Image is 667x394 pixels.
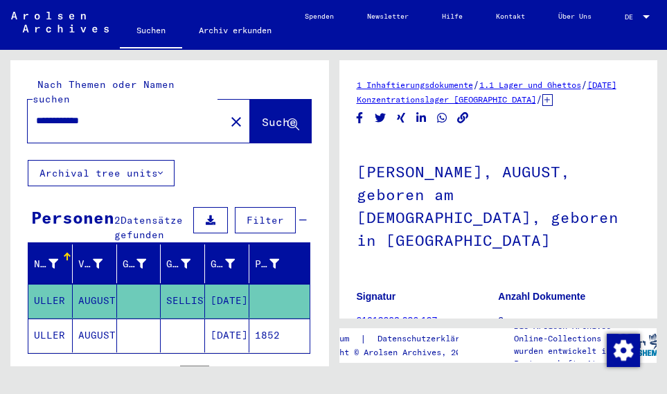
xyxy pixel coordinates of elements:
[581,78,587,91] span: /
[125,359,152,387] button: First page
[353,109,367,127] button: Share on Facebook
[255,257,279,271] div: Prisoner #
[78,257,103,271] div: Vorname
[34,257,58,271] div: Nachname
[11,12,109,33] img: Arolsen_neg.svg
[262,115,296,129] span: Suche
[514,320,617,345] p: Die Arolsen Archives Online-Collections
[357,291,396,302] b: Signatur
[247,214,284,226] span: Filter
[34,253,75,275] div: Nachname
[357,315,438,326] a: 01013002 036.197
[498,314,639,328] p: 2
[28,244,73,283] mat-header-cell: Nachname
[414,109,429,127] button: Share on LinkedIn
[211,253,252,275] div: Geburtsdatum
[123,253,164,275] div: Geburtsname
[222,107,250,135] button: Clear
[456,109,470,127] button: Copy link
[249,244,310,283] mat-header-cell: Prisoner #
[277,359,305,387] button: Last page
[250,100,311,143] button: Suche
[366,332,491,346] a: Datenschutzerklärung
[31,205,114,230] div: Personen
[305,346,491,359] p: Copyright © Arolsen Archives, 2021
[28,160,175,186] button: Archival tree units
[228,114,244,130] mat-icon: close
[607,334,640,367] img: Zustimmung ändern
[435,109,450,127] button: Share on WhatsApp
[182,14,288,47] a: Archiv erkunden
[211,257,235,271] div: Geburtsdatum
[249,359,277,387] button: Next page
[473,78,479,91] span: /
[114,214,121,226] span: 2
[117,244,161,283] mat-header-cell: Geburtsname
[357,80,473,90] a: 1 Inhaftierungsdokumente
[73,244,117,283] mat-header-cell: Vorname
[249,319,310,352] mat-cell: 1852
[235,207,296,233] button: Filter
[205,244,249,283] mat-header-cell: Geburtsdatum
[373,109,388,127] button: Share on Twitter
[33,78,175,105] mat-label: Nach Themen oder Namen suchen
[114,214,183,241] span: Datensätze gefunden
[28,319,73,352] mat-cell: ULLER
[78,253,120,275] div: Vorname
[536,93,542,105] span: /
[73,284,117,318] mat-cell: AUGUST
[152,359,180,387] button: Previous page
[479,80,581,90] a: 1.1 Lager und Ghettos
[357,140,640,269] h1: [PERSON_NAME], AUGUST, geboren am [DEMOGRAPHIC_DATA], geboren in [GEOGRAPHIC_DATA]
[123,257,147,271] div: Geburtsname
[305,332,491,346] div: |
[514,345,617,370] p: wurden entwickelt in Partnerschaft mit
[120,14,182,50] a: Suchen
[166,253,208,275] div: Geburt‏
[394,109,409,127] button: Share on Xing
[166,257,190,271] div: Geburt‏
[205,284,249,318] mat-cell: [DATE]
[205,319,249,352] mat-cell: [DATE]
[28,284,73,318] mat-cell: ULLER
[498,291,585,302] b: Anzahl Dokumente
[255,253,296,275] div: Prisoner #
[73,319,117,352] mat-cell: AUGUST
[161,284,205,318] mat-cell: SELLISTRAU
[161,244,205,283] mat-header-cell: Geburt‏
[625,13,640,21] span: DE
